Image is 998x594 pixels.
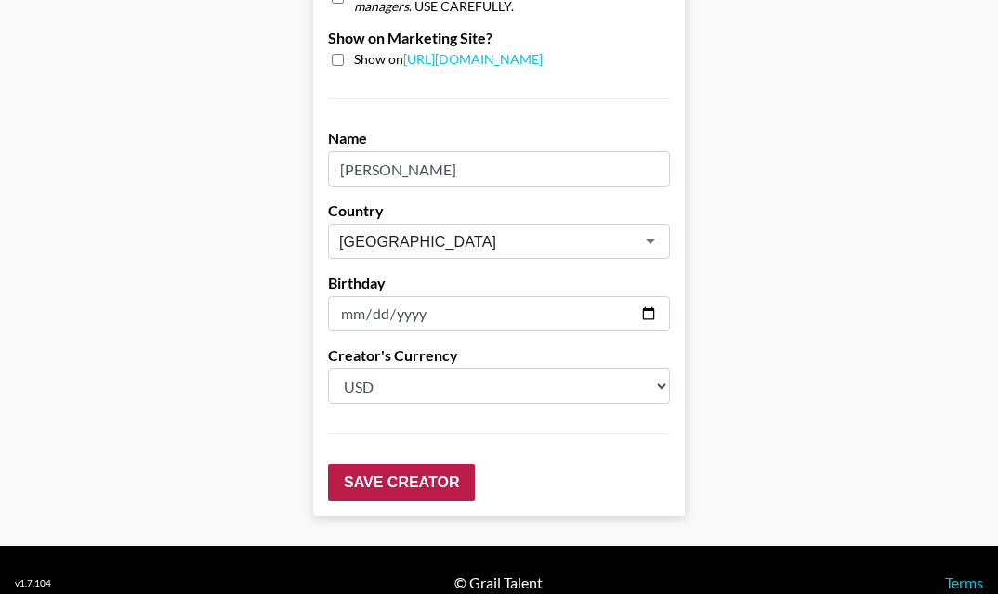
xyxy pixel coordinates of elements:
[328,201,670,220] label: Country
[328,274,670,292] label: Birthday
[403,51,543,67] a: [URL][DOMAIN_NAME]
[15,577,51,589] div: v 1.7.104
[328,129,670,148] label: Name
[328,29,670,47] label: Show on Marketing Site?
[454,574,543,592] div: © Grail Talent
[637,228,663,254] button: Open
[354,51,543,69] span: Show on
[945,574,983,591] a: Terms
[328,346,670,365] label: Creator's Currency
[328,464,475,501] input: Save Creator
